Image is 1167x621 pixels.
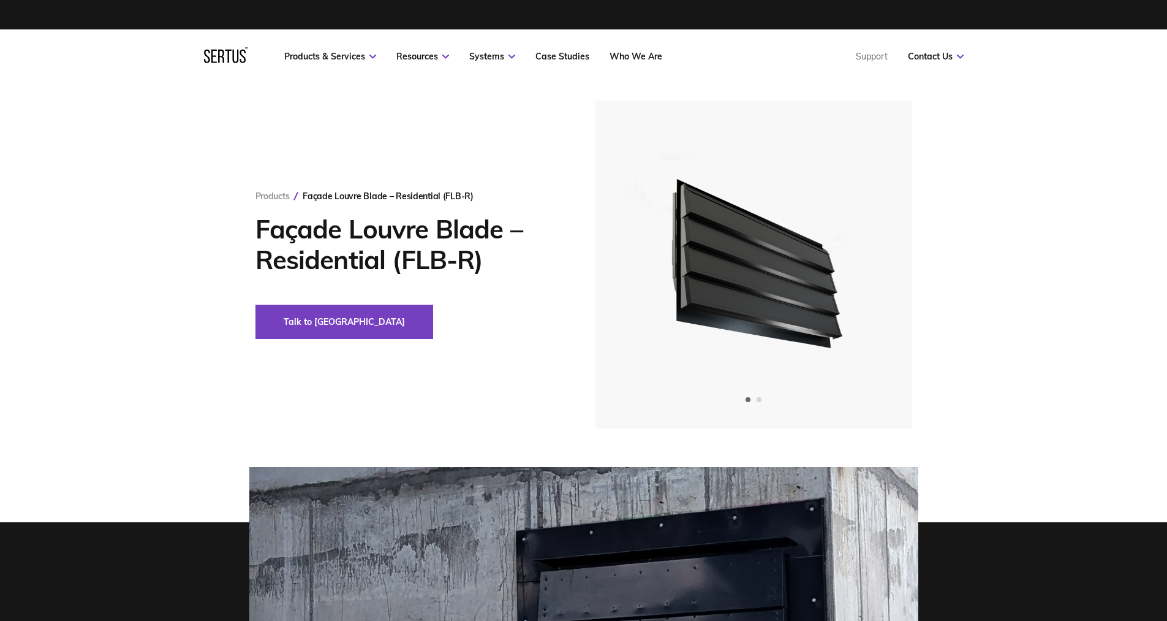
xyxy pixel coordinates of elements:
[255,214,559,275] h1: Façade Louvre Blade – Residential (FLB-R)
[469,51,515,62] a: Systems
[255,191,290,202] a: Products
[908,51,964,62] a: Contact Us
[856,51,888,62] a: Support
[610,51,662,62] a: Who We Are
[396,51,449,62] a: Resources
[255,305,433,339] button: Talk to [GEOGRAPHIC_DATA]
[757,397,761,402] span: Go to slide 2
[284,51,376,62] a: Products & Services
[535,51,589,62] a: Case Studies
